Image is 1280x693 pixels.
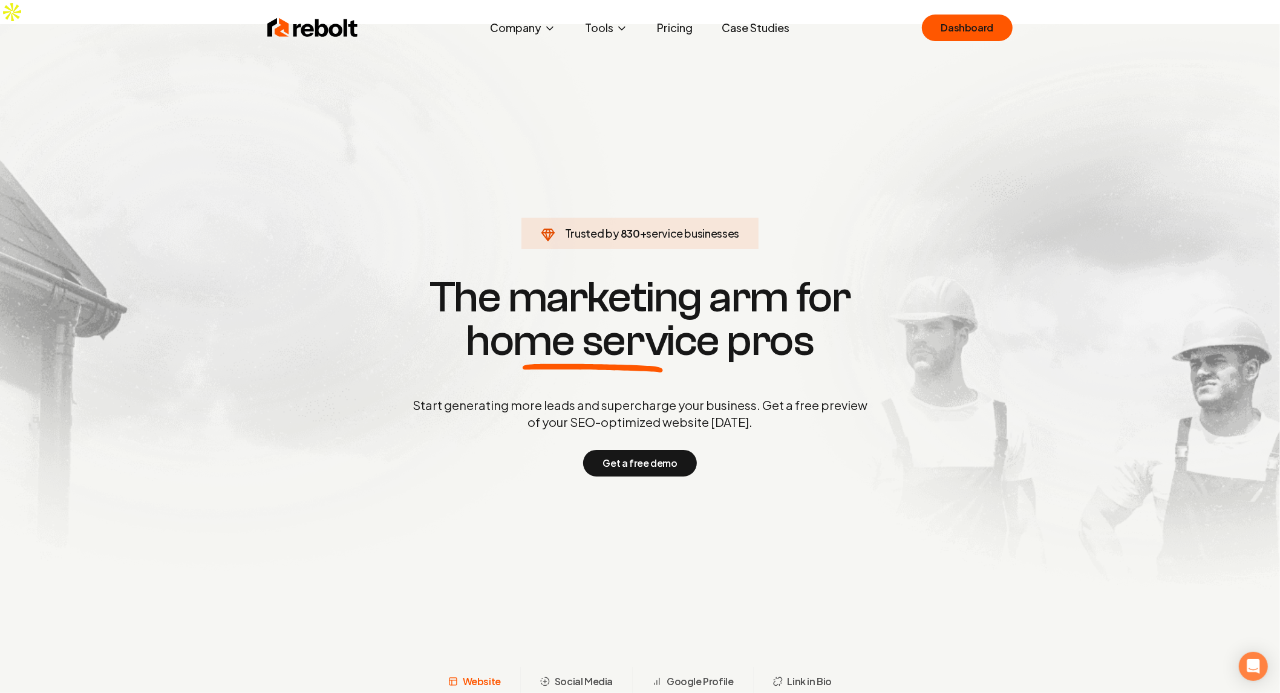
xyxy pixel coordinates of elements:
[565,226,619,240] span: Trusted by
[647,226,740,240] span: service businesses
[555,674,613,689] span: Social Media
[647,16,702,40] a: Pricing
[667,674,733,689] span: Google Profile
[463,674,501,689] span: Website
[350,276,930,363] h1: The marketing arm for pros
[410,397,870,431] p: Start generating more leads and supercharge your business. Get a free preview of your SEO-optimiz...
[640,226,647,240] span: +
[621,225,640,242] span: 830
[712,16,799,40] a: Case Studies
[267,16,358,40] img: Rebolt Logo
[1239,652,1268,681] div: Open Intercom Messenger
[575,16,638,40] button: Tools
[466,319,719,363] span: home service
[583,450,696,477] button: Get a free demo
[480,16,566,40] button: Company
[922,15,1013,41] a: Dashboard
[788,674,832,689] span: Link in Bio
